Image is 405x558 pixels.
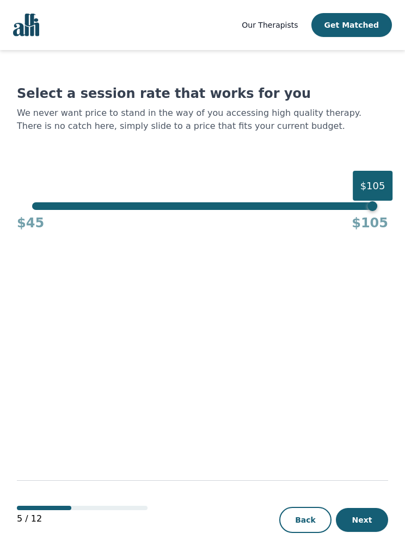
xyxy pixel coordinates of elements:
h4: $105 [352,214,388,232]
button: Get Matched [311,13,392,37]
span: Our Therapists [242,21,298,29]
button: Back [279,507,332,533]
p: We never want price to stand in the way of you accessing high quality therapy. There is no catch ... [17,107,388,133]
a: Our Therapists [242,18,298,32]
button: Next [336,508,388,532]
p: 5 / 12 [17,512,148,525]
img: alli logo [13,14,39,36]
h4: $45 [17,214,44,232]
div: $105 [353,171,393,201]
h1: Select a session rate that works for you [17,85,388,102]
